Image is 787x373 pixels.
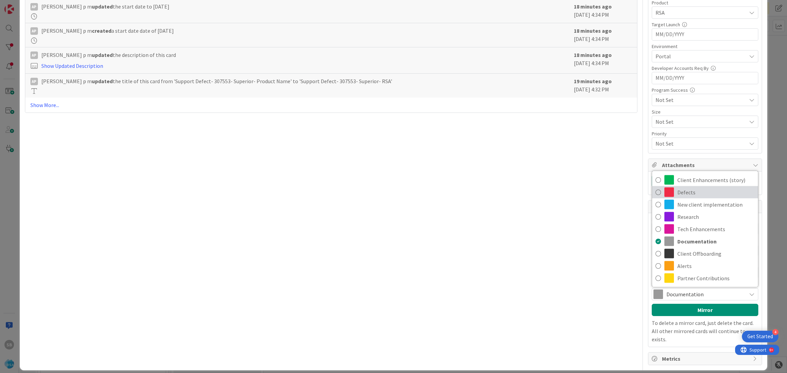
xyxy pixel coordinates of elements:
[666,289,743,299] span: Documentation
[41,62,103,69] a: Show Updated Description
[742,331,778,342] div: Open Get Started checklist, remaining modules: 4
[677,249,755,259] span: Client Offboarding
[652,22,758,27] div: Target Launch
[652,88,758,92] div: Program Success
[30,101,632,109] a: Show More...
[662,161,749,169] span: Attachments
[30,3,38,11] div: Ap
[574,78,612,85] b: 19 minutes ago
[772,329,778,335] div: 4
[677,212,755,222] span: Research
[677,273,755,283] span: Partner Contributions
[655,9,746,17] span: RSA
[41,27,174,35] span: [PERSON_NAME] p m a start date date of [DATE]
[574,3,612,10] b: 18 minutes ago
[652,260,758,272] a: Alerts
[14,1,31,9] span: Support
[652,174,758,186] a: Client Enhancements (story)
[41,51,176,59] span: [PERSON_NAME] p m the description of this card
[30,27,38,35] div: Ap
[652,235,758,248] a: Documentation
[655,52,746,60] span: Portal
[652,131,758,136] div: Priority
[92,51,113,58] b: updated
[652,198,758,211] a: New client implementation
[652,44,758,49] div: Environment
[574,77,632,94] div: [DATE] 4:32 PM
[677,236,755,247] span: Documentation
[41,2,169,11] span: [PERSON_NAME] p m the start date to [DATE]
[30,51,38,59] div: Ap
[677,224,755,234] span: Tech Enhancements
[652,282,663,287] span: Label
[655,96,746,104] span: Not Set
[655,29,755,40] input: MM/DD/YYYY
[652,223,758,235] a: Tech Enhancements
[574,51,612,58] b: 18 minutes ago
[574,51,632,70] div: [DATE] 4:34 PM
[677,261,755,271] span: Alerts
[92,3,113,10] b: updated
[747,333,773,340] div: Get Started
[655,117,743,126] span: Not Set
[92,78,113,85] b: updated
[652,272,758,284] a: Partner Contributions
[574,27,612,34] b: 18 minutes ago
[677,175,755,185] span: Client Enhancements (story)
[652,109,758,114] div: Size
[30,78,38,85] div: Ap
[652,211,758,223] a: Research
[34,3,38,8] div: 9+
[652,319,758,343] p: To delete a mirror card, just delete the card. All other mirrored cards will continue to exists.
[652,66,758,71] div: Developer Accounts Req By
[677,187,755,197] span: Defects
[662,355,749,363] span: Metrics
[677,199,755,210] span: New client implementation
[652,304,758,316] button: Mirror
[574,27,632,44] div: [DATE] 4:34 PM
[652,0,758,5] div: Product
[655,139,743,148] span: Not Set
[92,27,111,34] b: created
[574,2,632,19] div: [DATE] 4:34 PM
[655,72,755,84] input: MM/DD/YYYY
[41,77,392,85] span: [PERSON_NAME] p m the title of this card from 'Support Defect- 307553- Superior- Product Name' to...
[652,248,758,260] a: Client Offboarding
[652,186,758,198] a: Defects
